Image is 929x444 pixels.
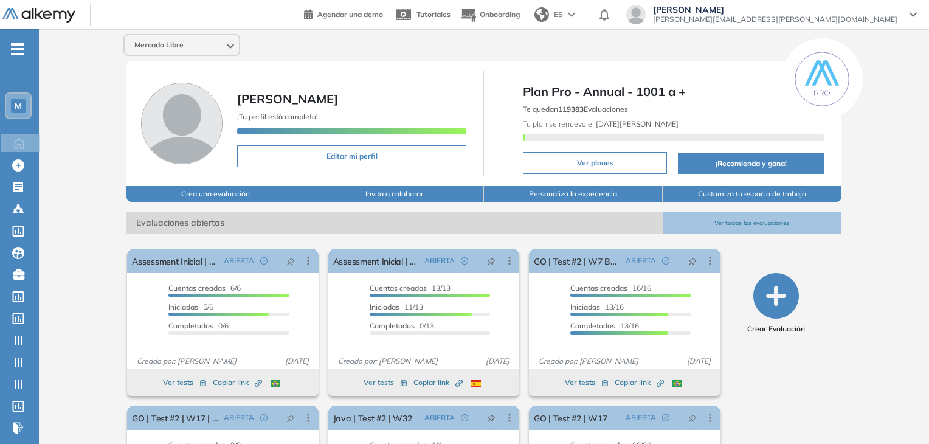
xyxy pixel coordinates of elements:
b: [DATE][PERSON_NAME] [594,119,679,128]
a: Assessment Inicial | Be Data Driven CX W1 [PORT] [132,249,218,273]
span: Completados [168,321,213,330]
span: ABIERTA [626,412,656,423]
button: pushpin [679,408,706,428]
span: pushpin [487,413,496,423]
span: M [15,101,22,111]
button: Invita a colaborar [305,186,484,202]
span: Completados [570,321,615,330]
span: pushpin [688,256,697,266]
span: 13/16 [570,302,624,311]
span: check-circle [260,414,268,421]
button: Customiza tu espacio de trabajo [663,186,841,202]
img: world [534,7,549,22]
span: Iniciadas [370,302,399,311]
span: Agendar una demo [317,10,383,19]
span: 13/13 [370,283,451,293]
span: Creado por: [PERSON_NAME] [333,356,443,367]
button: Personaliza la experiencia [484,186,663,202]
button: Editar mi perfil [237,145,466,167]
span: Creado por: [PERSON_NAME] [132,356,241,367]
span: check-circle [461,414,468,421]
span: Plan Pro - Annual - 1001 a + [523,83,824,101]
span: Copiar link [213,377,262,388]
span: 11/13 [370,302,423,311]
span: ¡Tu perfil está completo! [237,112,318,121]
span: 0/13 [370,321,434,330]
span: pushpin [688,413,697,423]
button: Ver todas las evaluaciones [663,212,841,234]
span: 16/16 [570,283,651,293]
a: Agendar una demo [304,6,383,21]
button: Copiar link [213,375,262,390]
a: GO | Test #2 | W17 [534,406,607,430]
img: Logo [2,8,75,23]
button: Crear Evaluación [747,273,805,335]
button: Ver tests [364,375,407,390]
span: pushpin [286,256,295,266]
span: ABIERTA [224,255,254,266]
button: Ver planes [523,152,667,174]
span: ES [554,9,563,20]
span: [PERSON_NAME] [237,91,338,106]
button: Onboarding [460,2,520,28]
span: check-circle [662,257,669,265]
button: Ver tests [565,375,609,390]
span: Tutoriales [416,10,451,19]
span: [DATE] [280,356,314,367]
a: GO | Test #2 | W17 | Recuperatorio [132,406,218,430]
span: Copiar link [413,377,463,388]
span: 0/6 [168,321,229,330]
span: 5/6 [168,302,213,311]
button: Copiar link [615,375,664,390]
img: BRA [271,380,280,387]
span: Copiar link [615,377,664,388]
img: Foto de perfil [141,83,223,164]
span: Te quedan Evaluaciones [523,105,628,114]
button: Copiar link [413,375,463,390]
span: Cuentas creadas [370,283,427,293]
span: Iniciadas [168,302,198,311]
span: Iniciadas [570,302,600,311]
span: Creado por: [PERSON_NAME] [534,356,643,367]
img: BRA [672,380,682,387]
span: Evaluaciones abiertas [126,212,663,234]
span: Mercado Libre [134,40,184,50]
a: GO | Test #2 | W7 BR V2 [534,249,620,273]
span: Cuentas creadas [168,283,226,293]
button: pushpin [679,251,706,271]
span: ABIERTA [224,412,254,423]
button: Ver tests [163,375,207,390]
span: [DATE] [481,356,514,367]
i: - [11,48,24,50]
button: pushpin [277,408,304,428]
span: check-circle [260,257,268,265]
a: Assessment Inicial | Be Data Driven CX W1 [HISP] [333,249,420,273]
span: 6/6 [168,283,241,293]
button: pushpin [478,408,505,428]
img: arrow [568,12,575,17]
span: [PERSON_NAME] [653,5,897,15]
button: pushpin [478,251,505,271]
span: check-circle [662,414,669,421]
span: Crear Evaluación [747,324,805,335]
b: 119383 [558,105,584,114]
span: Cuentas creadas [570,283,627,293]
span: pushpin [286,413,295,423]
span: Tu plan se renueva el [523,119,679,128]
span: check-circle [461,257,468,265]
button: Crea una evaluación [126,186,305,202]
span: ABIERTA [626,255,656,266]
span: [PERSON_NAME][EMAIL_ADDRESS][PERSON_NAME][DOMAIN_NAME] [653,15,897,24]
span: ABIERTA [424,412,455,423]
span: ABIERTA [424,255,455,266]
span: 13/16 [570,321,639,330]
span: [DATE] [682,356,716,367]
span: pushpin [487,256,496,266]
img: ESP [471,380,481,387]
iframe: Chat Widget [868,386,929,444]
a: Java | Test #2 | W32 [333,406,412,430]
span: Completados [370,321,415,330]
span: Onboarding [480,10,520,19]
button: pushpin [277,251,304,271]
